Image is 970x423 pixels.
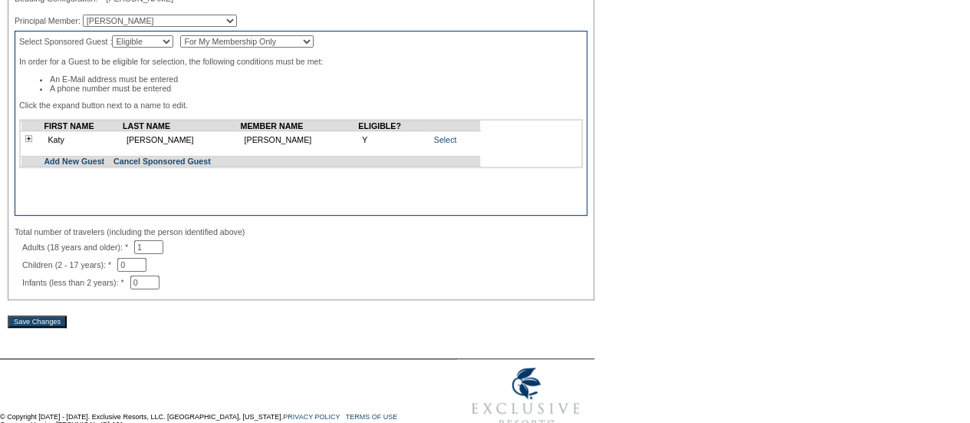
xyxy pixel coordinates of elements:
[434,135,457,144] a: Select
[123,131,241,149] td: [PERSON_NAME]
[283,413,340,421] a: PRIVACY POLICY
[22,243,134,252] span: Adults (18 years and older): *
[50,84,583,93] li: A phone number must be entered
[50,74,583,84] li: An E-Mail address must be entered
[358,121,426,131] td: ELIGIBLE?
[25,135,32,142] img: plus.gif
[15,227,587,236] div: Total number of travelers (including the person identified above)
[22,278,130,287] span: Infants (less than 2 years): *
[358,131,426,149] td: Y
[8,316,67,328] input: Save Changes
[346,413,398,421] a: TERMS OF USE
[15,31,587,216] div: Select Sponsored Guest : In order for a Guest to be eligible for selection, the following conditi...
[15,16,81,25] span: Principal Member:
[241,131,359,149] td: [PERSON_NAME]
[22,260,117,269] span: Children (2 - 17 years): *
[113,157,211,166] a: Cancel Sponsored Guest
[123,121,241,131] td: LAST NAME
[44,121,122,131] td: FIRST NAME
[241,121,359,131] td: MEMBER NAME
[44,157,104,166] a: Add New Guest
[44,131,122,149] td: Katy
